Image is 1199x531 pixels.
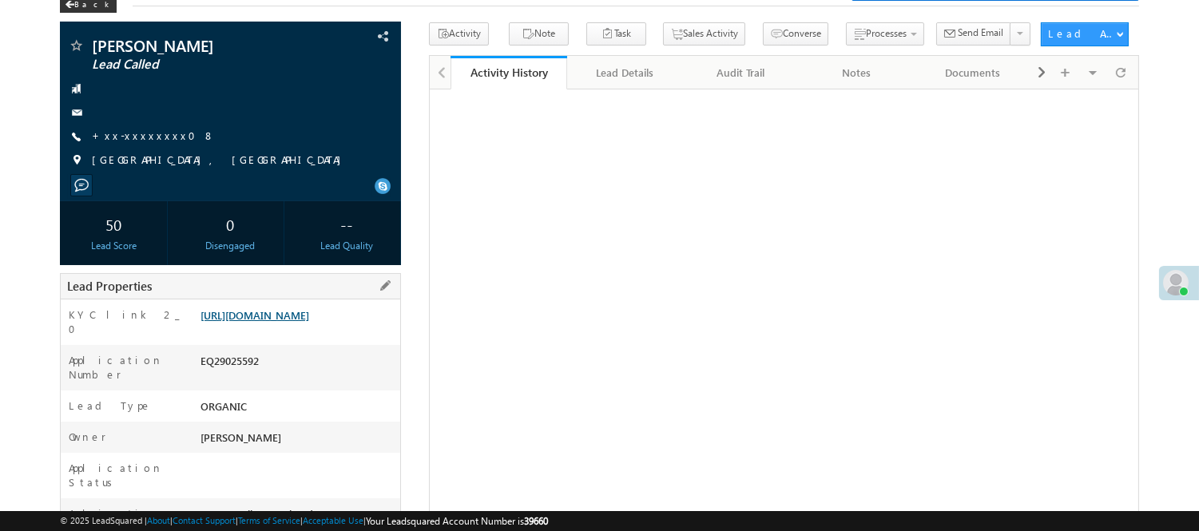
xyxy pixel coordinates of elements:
[200,430,281,444] span: [PERSON_NAME]
[173,515,236,525] a: Contact Support
[200,308,309,322] a: [URL][DOMAIN_NAME]
[69,461,184,489] label: Application Status
[297,209,396,239] div: --
[580,63,669,82] div: Lead Details
[238,515,300,525] a: Terms of Service
[147,515,170,525] a: About
[509,22,569,46] button: Note
[936,22,1011,46] button: Send Email
[663,22,745,46] button: Sales Activity
[69,398,152,413] label: Lead Type
[429,22,489,46] button: Activity
[92,153,349,168] span: [GEOGRAPHIC_DATA], [GEOGRAPHIC_DATA]
[915,56,1031,89] a: Documents
[297,239,396,253] div: Lead Quality
[92,129,215,142] a: +xx-xxxxxxxx08
[197,353,400,375] div: EQ29025592
[959,26,1004,40] span: Send Email
[181,239,280,253] div: Disengaged
[92,38,304,53] span: [PERSON_NAME]
[1041,22,1129,46] button: Lead Actions
[800,56,915,89] a: Notes
[197,398,400,421] div: ORGANIC
[92,57,304,73] span: Lead Called
[64,239,163,253] div: Lead Score
[586,22,646,46] button: Task
[1048,26,1116,41] div: Lead Actions
[69,353,184,382] label: Application Number
[69,307,184,336] label: KYC link 2_0
[463,65,554,80] div: Activity History
[524,515,548,527] span: 39660
[696,63,784,82] div: Audit Trail
[69,430,106,444] label: Owner
[846,22,924,46] button: Processes
[567,56,683,89] a: Lead Details
[928,63,1017,82] div: Documents
[683,56,799,89] a: Audit Trail
[812,63,901,82] div: Notes
[64,209,163,239] div: 50
[60,513,548,529] span: © 2025 LeadSquared | | | | |
[181,209,280,239] div: 0
[366,515,548,527] span: Your Leadsquared Account Number is
[303,515,363,525] a: Acceptable Use
[451,56,566,89] a: Activity History
[866,27,907,39] span: Processes
[67,278,152,294] span: Lead Properties
[197,506,400,529] div: PAN Details Completed
[763,22,828,46] button: Converse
